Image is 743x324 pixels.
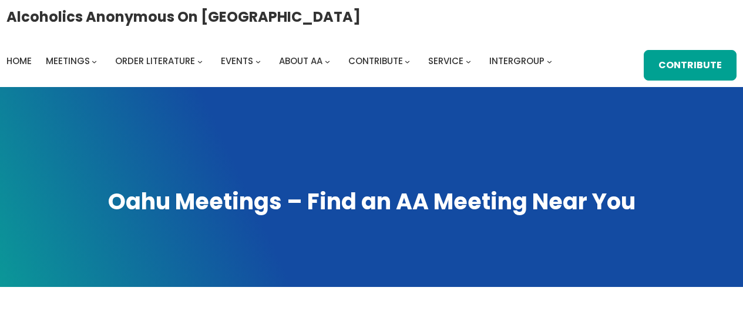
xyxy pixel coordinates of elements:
[92,58,97,64] button: Meetings submenu
[255,58,261,64] button: Events submenu
[348,53,403,69] a: Contribute
[489,55,544,67] span: Intergroup
[405,58,410,64] button: Contribute submenu
[6,53,32,69] a: Home
[547,58,552,64] button: Intergroup submenu
[197,58,203,64] button: Order Literature submenu
[428,55,463,67] span: Service
[279,55,322,67] span: About AA
[12,186,731,217] h1: Oahu Meetings – Find an AA Meeting Near You
[221,55,253,67] span: Events
[279,53,322,69] a: About AA
[115,55,195,67] span: Order Literature
[6,4,361,29] a: Alcoholics Anonymous on [GEOGRAPHIC_DATA]
[466,58,471,64] button: Service submenu
[644,50,737,81] a: Contribute
[348,55,403,67] span: Contribute
[6,55,32,67] span: Home
[6,53,556,69] nav: Intergroup
[46,55,90,67] span: Meetings
[325,58,330,64] button: About AA submenu
[46,53,90,69] a: Meetings
[428,53,463,69] a: Service
[489,53,544,69] a: Intergroup
[221,53,253,69] a: Events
